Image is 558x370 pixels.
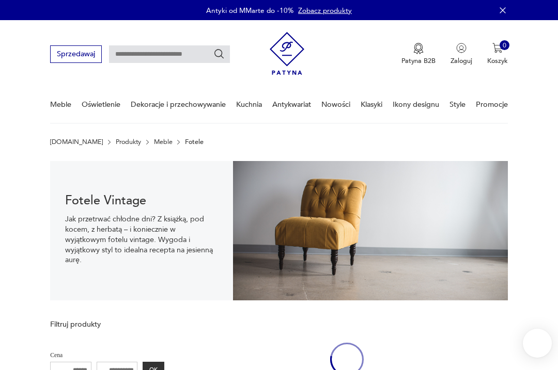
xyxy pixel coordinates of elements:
p: Filtruj produkty [50,319,164,330]
div: 0 [500,40,510,51]
a: Klasyki [361,87,382,122]
img: Ikona koszyka [492,43,503,53]
button: 0Koszyk [487,43,508,66]
button: Sprzedawaj [50,45,101,62]
a: Oświetlenie [82,87,120,122]
iframe: Smartsupp widget button [523,329,552,358]
img: Ikona medalu [413,43,424,54]
a: Meble [50,87,71,122]
button: Szukaj [213,49,225,60]
button: Zaloguj [451,43,472,66]
p: Zaloguj [451,56,472,66]
a: Sprzedawaj [50,52,101,58]
a: Meble [154,138,173,146]
a: [DOMAIN_NAME] [50,138,103,146]
a: Style [450,87,466,122]
a: Kuchnia [236,87,262,122]
p: Jak przetrwać chłodne dni? Z książką, pod kocem, z herbatą – i koniecznie w wyjątkowym fotelu vin... [65,214,219,265]
a: Ikony designu [393,87,439,122]
img: 9275102764de9360b0b1aa4293741aa9.jpg [233,161,507,300]
p: Koszyk [487,56,508,66]
a: Dekoracje i przechowywanie [131,87,226,122]
a: Ikona medaluPatyna B2B [401,43,436,66]
p: Fotele [185,138,204,146]
p: Antyki od MMarte do -10% [206,6,293,15]
p: Cena [50,350,164,361]
img: Patyna - sklep z meblami i dekoracjami vintage [270,28,304,78]
a: Nowości [321,87,350,122]
a: Promocje [476,87,508,122]
a: Produkty [116,138,141,146]
a: Zobacz produkty [298,6,352,15]
p: Patyna B2B [401,56,436,66]
a: Antykwariat [272,87,311,122]
img: Ikonka użytkownika [456,43,467,53]
h1: Fotele Vintage [65,196,219,207]
button: Patyna B2B [401,43,436,66]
